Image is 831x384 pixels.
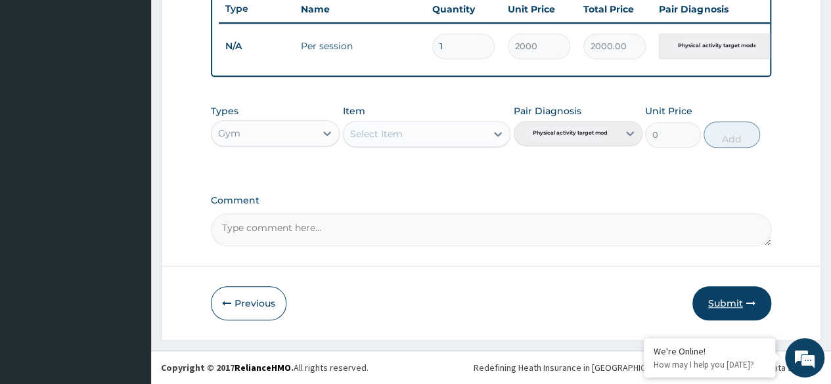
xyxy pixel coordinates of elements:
strong: Copyright © 2017 . [161,362,294,373]
div: We're Online! [654,345,765,357]
textarea: Type your message and hit 'Enter' [7,249,250,295]
div: Gym [218,127,240,140]
footer: All rights reserved. [151,351,831,384]
button: Add [704,121,759,148]
label: Pair Diagnosis [514,104,581,117]
td: Per session [294,33,426,59]
div: Chat with us now [68,74,221,91]
img: d_794563401_company_1708531726252_794563401 [24,66,53,98]
div: Minimize live chat window [215,7,247,38]
label: Unit Price [645,104,692,117]
button: Submit [692,286,771,320]
td: N/A [219,34,294,58]
button: Previous [211,286,286,320]
div: Redefining Heath Insurance in [GEOGRAPHIC_DATA] using Telemedicine and Data Science! [474,361,821,374]
label: Comment [211,195,771,206]
a: RelianceHMO [235,362,291,373]
span: We're online! [76,111,181,244]
p: How may I help you today? [654,359,765,370]
label: Types [211,106,238,117]
label: Item [343,104,365,117]
div: Select Item [350,127,403,140]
